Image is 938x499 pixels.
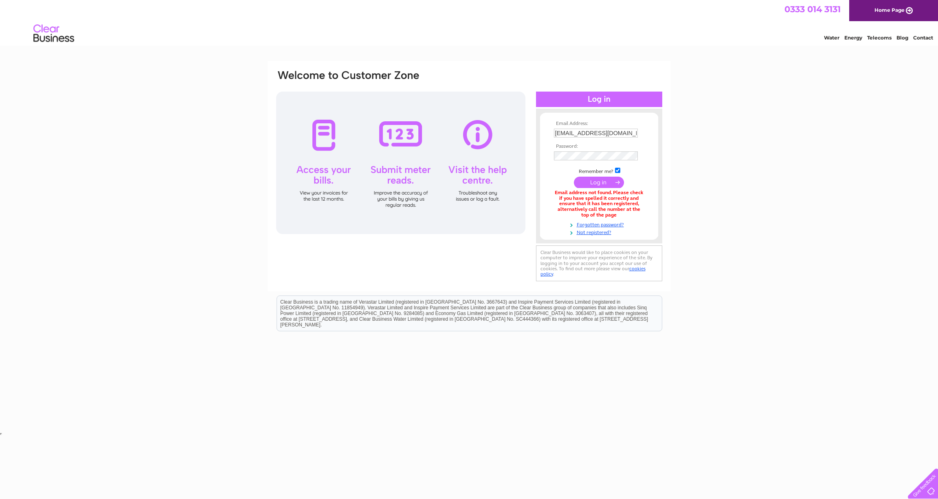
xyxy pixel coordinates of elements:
a: 0333 014 3131 [784,4,841,14]
a: Telecoms [867,35,892,41]
a: Contact [913,35,933,41]
a: Blog [896,35,908,41]
th: Email Address: [552,121,646,127]
a: Forgotten password? [554,220,646,228]
div: Email address not found. Please check if you have spelled it correctly and ensure that it has bee... [554,190,644,218]
th: Password: [552,144,646,149]
input: Submit [574,177,624,188]
a: Not registered? [554,228,646,236]
div: Clear Business is a trading name of Verastar Limited (registered in [GEOGRAPHIC_DATA] No. 3667643... [277,4,662,39]
a: Energy [844,35,862,41]
a: Water [824,35,839,41]
img: logo.png [33,21,75,46]
td: Remember me? [552,166,646,175]
a: cookies policy [540,266,646,277]
div: Clear Business would like to place cookies on your computer to improve your experience of the sit... [536,245,662,281]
